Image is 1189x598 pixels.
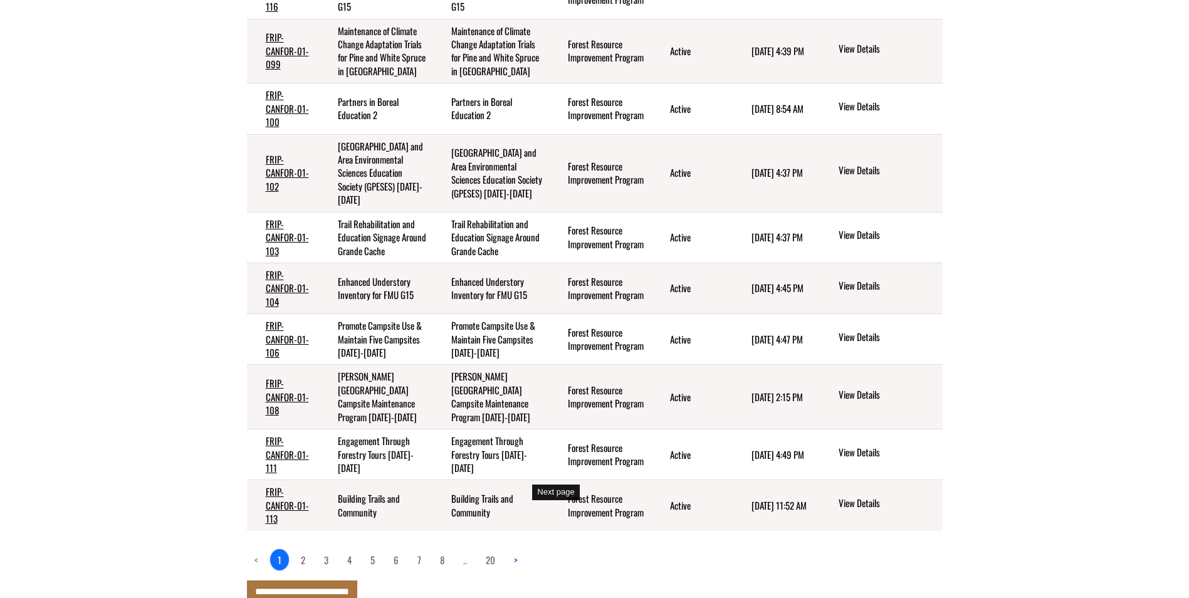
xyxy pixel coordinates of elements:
td: Engagement Through Forestry Tours 2022-2026 [319,429,432,480]
a: Previous page [247,549,266,570]
td: 5/7/2025 4:39 PM [733,19,818,83]
time: [DATE] 4:45 PM [752,281,804,295]
a: page 6 [386,549,406,570]
td: Grande Prairie and Area Environmental Sciences Education Society (GPESES) 2022-2026 [432,134,549,212]
td: Maintenance of Climate Change Adaptation Trials for Pine and White Spruce in Alberta [432,19,549,83]
td: Active [651,263,733,313]
a: page 3 [317,549,336,570]
a: View details [839,279,937,294]
a: page 20 [478,549,503,570]
td: action menu [818,365,942,429]
a: View details [839,42,937,57]
a: View details [839,164,937,179]
td: action menu [818,19,942,83]
td: Forest Resource Improvement Program [549,429,651,480]
td: Active [651,429,733,480]
td: Trail Rehabilitation and Education Signage Around Grande Cache [319,212,432,263]
time: [DATE] 4:37 PM [752,230,803,244]
a: FRIP-CANFOR-01-100 [266,88,309,129]
td: FRIP-CANFOR-01-106 [247,314,319,365]
a: View details [839,496,937,511]
a: Load more pages [456,549,474,570]
td: Promote Campsite Use & Maintain Five Campsites 2022-2027 [319,314,432,365]
td: Forest Resource Improvement Program [549,134,651,212]
td: Forest Resource Improvement Program [549,212,651,263]
a: View details [839,100,937,115]
td: 5/7/2025 4:45 PM [733,263,818,313]
td: Enhanced Understory Inventory for FMU G15 [319,263,432,313]
td: FRIP-CANFOR-01-103 [247,212,319,263]
td: Hines Creek Area Campsite Maintenance Program 2022-2026 [432,365,549,429]
td: 7/11/2025 2:15 PM [733,365,818,429]
a: FRIP-CANFOR-01-104 [266,268,309,308]
td: Active [651,480,733,531]
td: 9/11/2025 8:54 AM [733,83,818,134]
td: Forest Resource Improvement Program [549,263,651,313]
a: Next page [506,549,525,570]
div: Next page [532,485,579,500]
td: action menu [818,83,942,134]
td: Active [651,212,733,263]
td: Hines Creek Area Campsite Maintenance Program 2022-2026 [319,365,432,429]
time: [DATE] 8:54 AM [752,102,804,115]
td: FRIP-CANFOR-01-100 [247,83,319,134]
a: page 2 [293,549,313,570]
td: 5/7/2025 4:49 PM [733,429,818,480]
a: page 8 [432,549,452,570]
a: FRIP-CANFOR-01-106 [266,318,309,359]
td: FRIP-CANFOR-01-113 [247,480,319,531]
td: FRIP-CANFOR-01-111 [247,429,319,480]
td: Partners in Boreal Education 2 [432,83,549,134]
td: 6/6/2025 4:37 PM [733,134,818,212]
td: Forest Resource Improvement Program [549,480,651,531]
time: [DATE] 4:49 PM [752,448,804,461]
td: Partners in Boreal Education 2 [319,83,432,134]
td: Building Trails and Community [319,480,432,531]
td: FRIP-CANFOR-01-102 [247,134,319,212]
a: View details [839,388,937,403]
td: Active [651,314,733,365]
td: Engagement Through Forestry Tours 2022-2026 [432,429,549,480]
td: Maintenance of Climate Change Adaptation Trials for Pine and White Spruce in Alberta [319,19,432,83]
td: FRIP-CANFOR-01-104 [247,263,319,313]
a: FRIP-CANFOR-01-111 [266,434,309,475]
td: action menu [818,212,942,263]
a: View details [839,330,937,345]
a: View details [839,446,937,461]
td: Active [651,365,733,429]
time: [DATE] 4:39 PM [752,44,804,58]
td: Active [651,134,733,212]
td: action menu [818,314,942,365]
a: FRIP-CANFOR-01-102 [266,152,309,193]
td: Enhanced Understory Inventory for FMU G15 [432,263,549,313]
td: 6/6/2025 4:37 PM [733,212,818,263]
a: FRIP-CANFOR-01-099 [266,30,309,71]
td: Promote Campsite Use & Maintain Five Campsites 2022-2027 [432,314,549,365]
a: page 4 [340,549,359,570]
time: [DATE] 4:47 PM [752,332,803,346]
a: page 5 [363,549,382,570]
td: Trail Rehabilitation and Education Signage Around Grande Cache [432,212,549,263]
td: Forest Resource Improvement Program [549,83,651,134]
a: 1 [270,548,290,571]
td: FRIP-CANFOR-01-099 [247,19,319,83]
td: Forest Resource Improvement Program [549,19,651,83]
a: FRIP-CANFOR-01-103 [266,217,309,258]
td: 9/11/2025 11:52 AM [733,480,818,531]
time: [DATE] 2:15 PM [752,390,803,404]
td: Forest Resource Improvement Program [549,314,651,365]
td: action menu [818,134,942,212]
td: Building Trails and Community [432,480,549,531]
td: Active [651,19,733,83]
a: FRIP-CANFOR-01-108 [266,376,309,417]
td: FRIP-CANFOR-01-108 [247,365,319,429]
td: Forest Resource Improvement Program [549,365,651,429]
a: View details [839,228,937,243]
td: Active [651,83,733,134]
a: FRIP-CANFOR-01-113 [266,485,309,525]
a: page 7 [410,549,429,570]
time: [DATE] 4:37 PM [752,165,803,179]
td: 5/7/2025 4:47 PM [733,314,818,365]
td: Grande Prairie and Area Environmental Sciences Education Society (GPESES) 2022-2026 [319,134,432,212]
time: [DATE] 11:52 AM [752,498,807,512]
